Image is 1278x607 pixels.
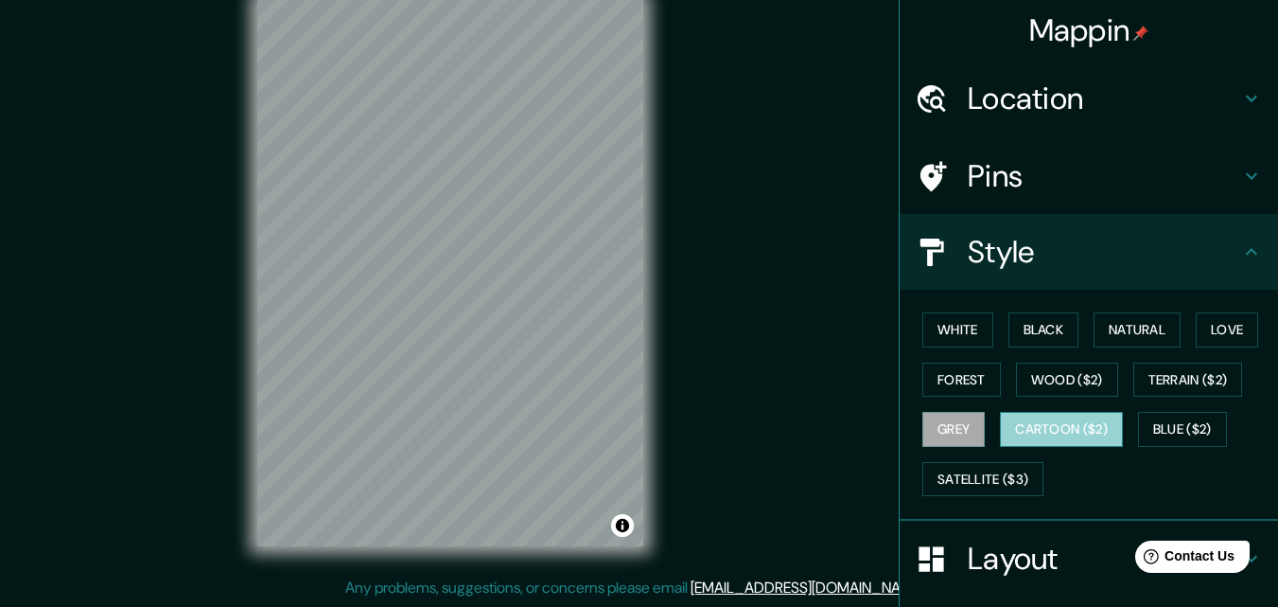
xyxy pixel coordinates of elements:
[968,540,1240,578] h4: Layout
[1133,363,1243,398] button: Terrain ($2)
[922,412,985,447] button: Grey
[611,514,634,537] button: Toggle attribution
[691,578,924,598] a: [EMAIL_ADDRESS][DOMAIN_NAME]
[1016,363,1118,398] button: Wood ($2)
[1138,412,1227,447] button: Blue ($2)
[922,462,1043,497] button: Satellite ($3)
[1000,412,1123,447] button: Cartoon ($2)
[1029,11,1149,49] h4: Mappin
[900,61,1278,136] div: Location
[1008,312,1079,348] button: Black
[1133,26,1148,41] img: pin-icon.png
[968,80,1240,117] h4: Location
[1110,533,1257,586] iframe: Help widget launcher
[1094,312,1181,348] button: Natural
[968,233,1240,271] h4: Style
[345,577,927,599] p: Any problems, suggestions, or concerns please email .
[922,363,1001,398] button: Forest
[900,521,1278,597] div: Layout
[1196,312,1258,348] button: Love
[900,214,1278,290] div: Style
[922,312,993,348] button: White
[900,138,1278,214] div: Pins
[968,157,1240,195] h4: Pins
